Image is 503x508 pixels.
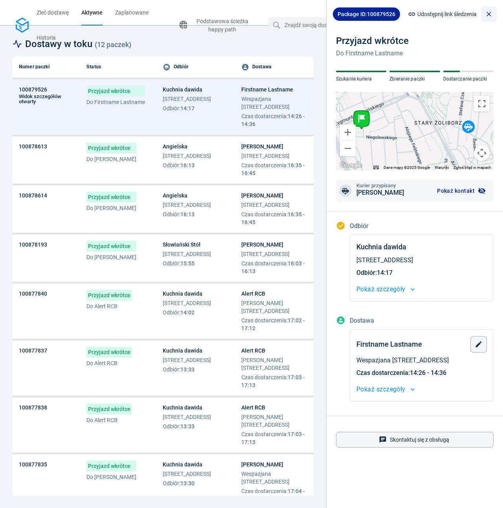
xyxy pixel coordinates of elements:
span: Aktywne [81,9,103,16]
span: Kuchnia dawida [163,347,211,355]
span: [STREET_ADDRESS] [163,152,211,160]
p: Do Firstname Lastname [336,49,409,58]
span: : [163,365,211,373]
span: Udostępnij link śledzenia [417,9,477,19]
span: 100879526 [19,86,47,93]
button: Powiększ [340,124,356,140]
span: Angielska [163,143,211,150]
span: : [163,479,211,487]
span: Wespazjana [STREET_ADDRESS] [241,470,307,486]
span: Czas dostarczenia [241,374,286,380]
p: Szukanie kuriera [336,75,386,82]
span: Słowiański Stół [163,241,211,249]
p: Do Firstname Lastname [86,98,145,106]
span: Wespazjana [STREET_ADDRESS] [356,356,487,365]
th: Status [80,57,156,78]
span: [PERSON_NAME] [241,143,307,150]
span: [PERSON_NAME] [241,241,307,249]
span: Pokaż kontakt [437,188,475,194]
span: Kuchnia dawida [163,290,211,298]
span: Odbiór [163,260,179,267]
span: : [241,316,307,332]
p: Do Alert RCB [86,359,132,367]
p: Dostarczanie paczki [443,75,494,82]
span: Przyjazd wkrótce [86,241,136,252]
th: Numer paczki [13,57,80,78]
a: Warunki [435,165,449,170]
span: Widok szczegółów otwarty [19,94,74,104]
span: Czas dostarczenia [241,113,286,119]
span: [PERSON_NAME][STREET_ADDRESS] [241,413,307,429]
span: e_car [339,185,352,197]
span: 100877835 [19,460,47,468]
span: Przyjazd wkrótce [86,290,132,301]
span: Alert RCB [241,404,307,411]
span: [STREET_ADDRESS] [163,250,211,258]
span: [STREET_ADDRESS] [163,299,211,307]
span: 13:33 [180,423,195,429]
span: [STREET_ADDRESS] [163,201,211,209]
span: Czas dostarczenia [356,369,408,376]
span: Przyjazd wkrótce [86,143,136,153]
span: Zleć dostawę [37,9,69,16]
span: : [241,487,307,503]
span: : [241,210,307,226]
span: Dane mapy ©2025 Google [384,165,430,170]
span: Odbiór [356,269,375,276]
span: 13:30 [180,480,195,486]
span: Alert RCB [241,347,307,355]
span: 14:26 - 14:36 [410,369,446,376]
span: Odbiór [163,211,179,217]
span: 100878613 [19,143,47,150]
button: Pomniejsz [340,141,356,156]
span: [STREET_ADDRESS] [241,201,307,209]
span: : [241,112,307,128]
span: : [356,268,487,278]
div: Dostawa [241,63,307,71]
span: [PERSON_NAME][STREET_ADDRESS] [241,299,307,315]
span: Podstawowa ścieżka happy path [196,18,248,33]
span: Alert RCB [241,290,307,298]
span: [STREET_ADDRESS] [163,356,211,364]
span: : [163,309,211,316]
span: Czas dostarczenia [241,162,286,168]
span: Kuchnia dawida [163,404,211,411]
span: Historia [37,35,56,41]
span: : [163,259,211,267]
a: Historia [37,25,56,50]
span: Odbiór [163,423,179,429]
p: Zbieranie paczki [389,75,440,82]
span: [STREET_ADDRESS] [241,152,307,160]
p: Do Alert RCB [86,302,132,310]
span: Czas dostarczenia [241,260,286,267]
span: : [241,161,307,177]
span: [PERSON_NAME] [241,192,307,199]
span: Firstname Lastname [356,339,422,350]
span: 100877837 [19,347,47,355]
img: Logo [16,18,29,33]
span: 15:55 [180,260,195,267]
span: : [241,259,307,275]
span: Czas dostarczenia [241,317,286,323]
p: Do Alert RCB [86,416,132,424]
span: Dostawa [350,317,374,324]
span: [STREET_ADDRESS] [241,250,307,258]
p: Do [PERSON_NAME] [86,155,136,163]
span: 100878193 [19,241,47,249]
span: Wespazjana [STREET_ADDRESS] [241,95,307,111]
span: [STREET_ADDRESS] [356,256,487,265]
span: [STREET_ADDRESS] [163,95,211,103]
input: Znajdź swoją dostawę [285,18,348,33]
p: Do [PERSON_NAME] [86,473,136,481]
span: Przyjazd wkrótce [86,404,132,415]
span: 100877840 [19,290,47,298]
div: Przyjazd wkrótce [336,35,409,47]
span: 16:13 [180,162,195,168]
button: Podstawowa ścieżka happy path [172,13,262,38]
span: Skontaktuj się z obsługą [390,437,449,443]
span: 14:17 [180,105,195,111]
span: [PERSON_NAME] [356,188,404,197]
span: : [241,373,307,389]
span: Przyjazd wkrótce [86,192,136,203]
span: Czas dostarczenia [241,431,286,437]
